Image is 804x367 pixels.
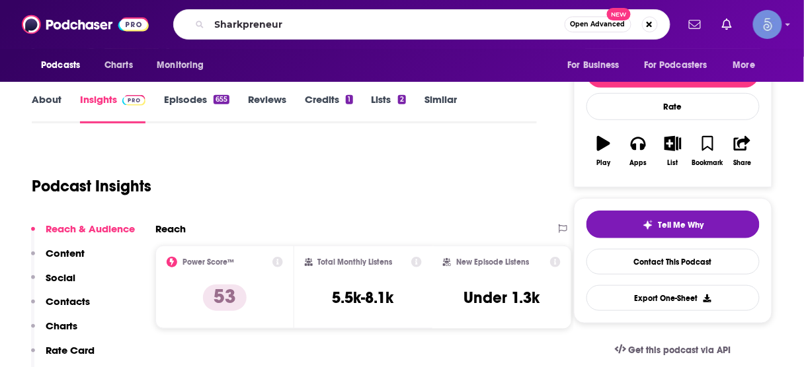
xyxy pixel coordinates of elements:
[753,10,782,39] span: Logged in as Spiral5-G1
[182,257,234,267] h2: Power Score™
[621,127,655,175] button: Apps
[586,211,760,238] button: tell me why sparkleTell Me Why
[644,56,707,75] span: For Podcasters
[733,56,756,75] span: More
[96,53,141,78] a: Charts
[635,53,727,78] button: open menu
[173,9,670,40] div: Search podcasts, credits, & more...
[46,247,85,259] p: Content
[753,10,782,39] img: User Profile
[629,345,731,356] span: Get this podcast via API
[31,222,135,247] button: Reach & Audience
[210,14,565,35] input: Search podcasts, credits, & more...
[656,127,690,175] button: List
[46,344,95,356] p: Rate Card
[31,319,77,344] button: Charts
[607,8,631,20] span: New
[31,295,90,319] button: Contacts
[684,13,706,36] a: Show notifications dropdown
[318,257,393,267] h2: Total Monthly Listens
[46,319,77,332] p: Charts
[46,295,90,308] p: Contacts
[104,56,133,75] span: Charts
[690,127,725,175] button: Bookmark
[122,95,145,106] img: Podchaser Pro
[346,95,352,104] div: 1
[630,159,647,167] div: Apps
[333,288,394,308] h3: 5.5k-8.1k
[164,93,229,123] a: Episodes655
[597,159,611,167] div: Play
[157,56,204,75] span: Monitoring
[46,271,75,284] p: Social
[571,21,625,28] span: Open Advanced
[41,56,80,75] span: Podcasts
[753,10,782,39] button: Show profile menu
[586,285,760,311] button: Export One-Sheet
[424,93,457,123] a: Similar
[725,127,760,175] button: Share
[32,93,61,123] a: About
[22,12,149,37] img: Podchaser - Follow, Share and Rate Podcasts
[31,271,75,296] button: Social
[643,220,653,230] img: tell me why sparkle
[717,13,737,36] a: Show notifications dropdown
[586,249,760,275] a: Contact This Podcast
[147,53,221,78] button: open menu
[248,93,286,123] a: Reviews
[155,222,186,235] h2: Reach
[31,247,85,271] button: Content
[692,159,723,167] div: Bookmark
[463,288,540,308] h3: Under 1.3k
[733,159,751,167] div: Share
[305,93,352,123] a: Credits1
[32,53,97,78] button: open menu
[32,176,151,196] h1: Podcast Insights
[724,53,772,78] button: open menu
[586,93,760,120] div: Rate
[586,127,621,175] button: Play
[372,93,406,123] a: Lists2
[668,159,678,167] div: List
[46,222,135,235] p: Reach & Audience
[567,56,620,75] span: For Business
[203,284,247,311] p: 53
[80,93,145,123] a: InsightsPodchaser Pro
[659,220,704,230] span: Tell Me Why
[604,334,742,366] a: Get this podcast via API
[214,95,229,104] div: 655
[456,257,529,267] h2: New Episode Listens
[398,95,406,104] div: 2
[565,17,631,32] button: Open AdvancedNew
[558,53,636,78] button: open menu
